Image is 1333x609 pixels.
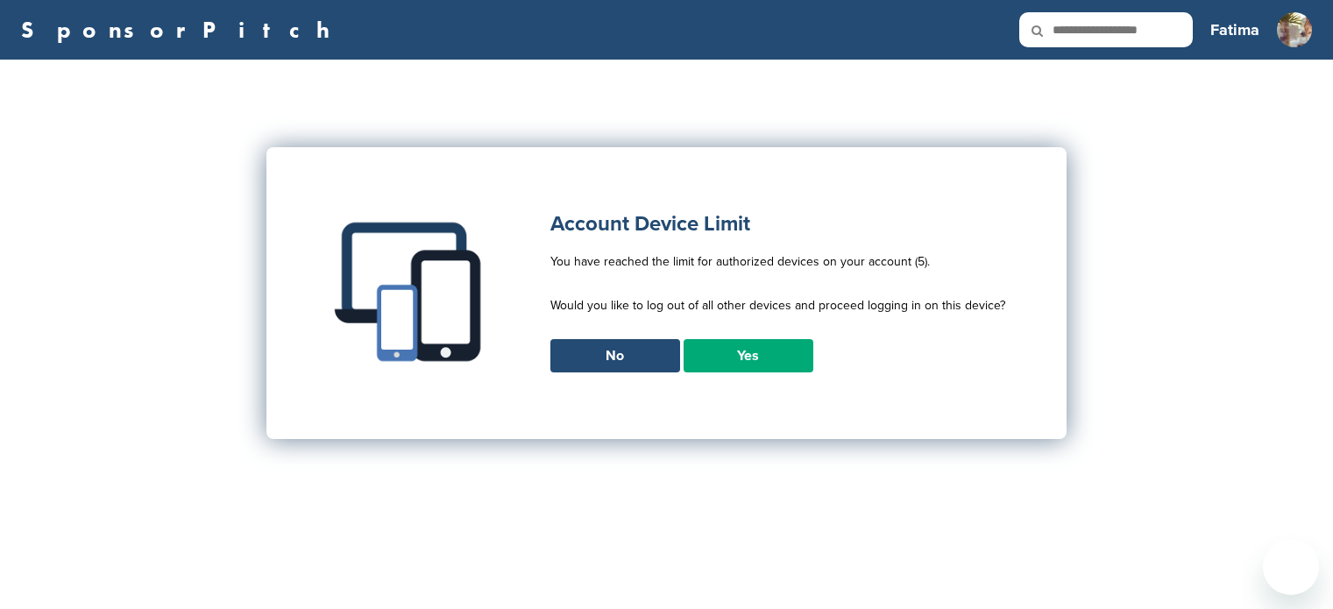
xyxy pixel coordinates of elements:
[328,209,494,375] img: Multiple devices
[550,251,1005,339] p: You have reached the limit for authorized devices on your account (5). Would you like to log out ...
[684,339,813,372] a: Yes
[1210,11,1259,49] a: Fatima
[1210,18,1259,42] h3: Fatima
[550,339,680,372] a: No
[21,18,341,41] a: SponsorPitch
[1263,539,1319,595] iframe: Botón para iniciar la ventana de mensajería
[550,209,1005,240] h1: Account Device Limit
